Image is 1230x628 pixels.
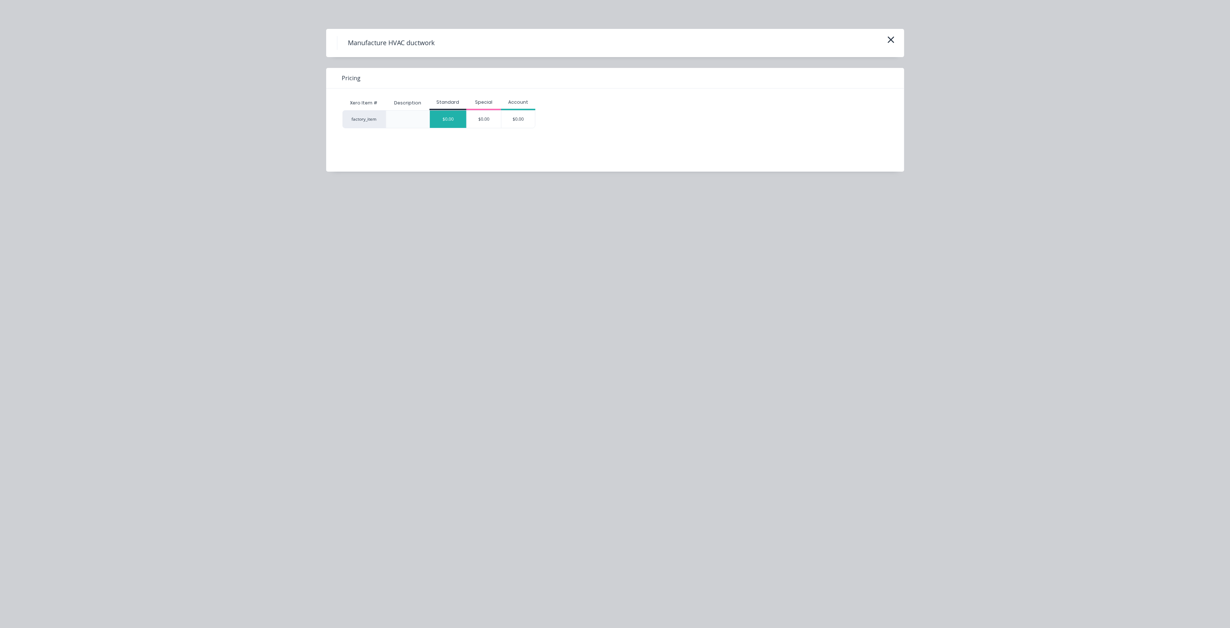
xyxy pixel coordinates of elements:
[467,111,501,128] div: $0.00
[388,94,427,112] div: Description
[342,110,386,128] div: factory_item
[342,96,386,110] div: Xero Item #
[501,99,536,106] div: Account
[342,74,361,82] span: Pricing
[430,111,466,128] div: $0.00
[337,36,446,50] h4: Manufacture HVAC ductwork
[501,111,535,128] div: $0.00
[466,99,501,106] div: Special
[430,99,466,106] div: Standard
